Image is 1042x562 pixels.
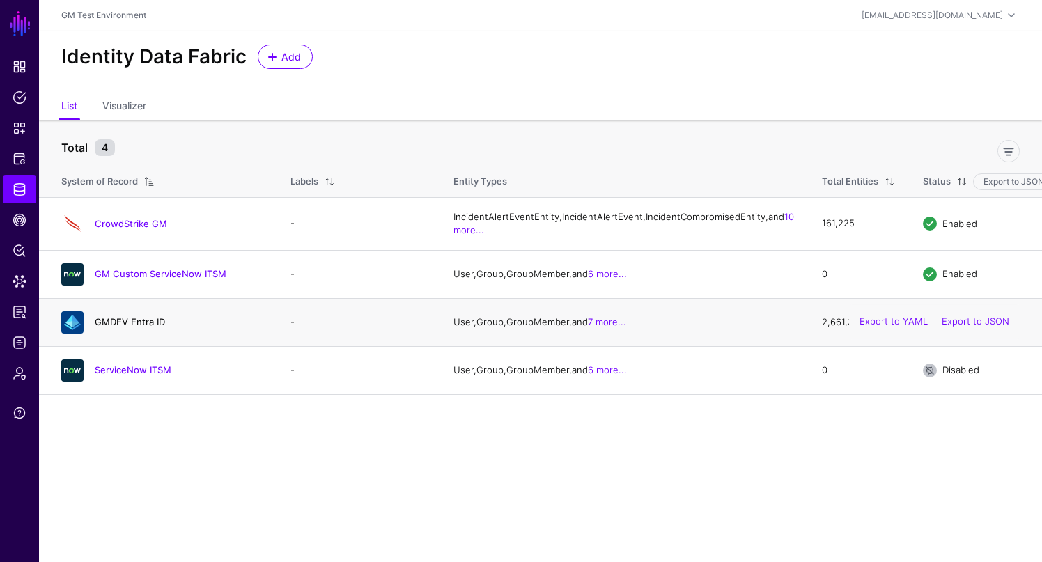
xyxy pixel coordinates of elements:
td: - [277,197,440,250]
td: 0 [808,346,909,394]
div: Total Entities [822,175,878,189]
td: User, Group, GroupMember, and [440,298,808,346]
span: Data Lens [13,274,26,288]
div: Labels [290,175,318,189]
div: [EMAIL_ADDRESS][DOMAIN_NAME] [862,9,1003,22]
a: CrowdStrike GM [95,218,167,229]
span: Policies [13,91,26,104]
img: svg+xml;base64,PHN2ZyB3aWR0aD0iNjQiIGhlaWdodD0iNjQiIHZpZXdCb3g9IjAgMCA2NCA2NCIgZmlsbD0ibm9uZSIgeG... [61,212,84,235]
a: CAEP Hub [3,206,36,234]
a: Export to YAML [860,316,928,327]
div: Status [923,175,951,189]
span: Protected Systems [13,152,26,166]
span: Dashboard [13,60,26,74]
span: Disabled [942,364,979,375]
td: 161,225 [808,197,909,250]
span: Entity Types [453,175,507,187]
td: 2,661,399 [808,298,909,346]
a: Admin [3,359,36,387]
div: System of Record [61,175,138,189]
a: Identity Data Fabric [3,175,36,203]
td: User, Group, GroupMember, and [440,250,808,298]
td: 0 [808,250,909,298]
a: List [61,94,77,120]
span: Policy Lens [13,244,26,258]
a: 7 more... [588,316,626,327]
a: GM Custom ServiceNow ITSM [95,268,226,279]
a: GM Test Environment [61,10,146,20]
strong: Total [61,141,88,155]
a: Data Lens [3,267,36,295]
a: Protected Systems [3,145,36,173]
a: Dashboard [3,53,36,81]
span: Support [13,406,26,420]
a: SGNL [8,8,32,39]
span: CAEP Hub [13,213,26,227]
img: svg+xml;base64,PHN2ZyB3aWR0aD0iNjQiIGhlaWdodD0iNjQiIHZpZXdCb3g9IjAgMCA2NCA2NCIgZmlsbD0ibm9uZSIgeG... [61,359,84,382]
a: 6 more... [588,364,627,375]
img: svg+xml;base64,PHN2ZyB3aWR0aD0iNjQiIGhlaWdodD0iNjQiIHZpZXdCb3g9IjAgMCA2NCA2NCIgZmlsbD0ibm9uZSIgeG... [61,263,84,286]
a: Export to JSON [942,316,1009,327]
td: - [277,346,440,394]
span: Enabled [942,268,977,279]
td: IncidentAlertEventEntity, IncidentAlertEvent, IncidentCompromisedEntity, and [440,197,808,250]
a: Logs [3,329,36,357]
a: Add [258,45,313,69]
small: 4 [95,139,115,156]
img: svg+xml;base64,PHN2ZyB3aWR0aD0iNjQiIGhlaWdodD0iNjQiIHZpZXdCb3g9IjAgMCA2NCA2NCIgZmlsbD0ibm9uZSIgeG... [61,311,84,334]
a: Visualizer [102,94,146,120]
a: Reports [3,298,36,326]
a: Policies [3,84,36,111]
span: Reports [13,305,26,319]
a: Policy Lens [3,237,36,265]
a: GMDEV Entra ID [95,316,165,327]
span: Admin [13,366,26,380]
a: ServiceNow ITSM [95,364,171,375]
span: Snippets [13,121,26,135]
td: User, Group, GroupMember, and [440,346,808,394]
td: - [277,298,440,346]
span: Enabled [942,217,977,228]
span: Add [280,49,303,64]
a: Snippets [3,114,36,142]
h2: Identity Data Fabric [61,45,247,69]
a: 6 more... [588,268,627,279]
span: Identity Data Fabric [13,182,26,196]
td: - [277,250,440,298]
span: Logs [13,336,26,350]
